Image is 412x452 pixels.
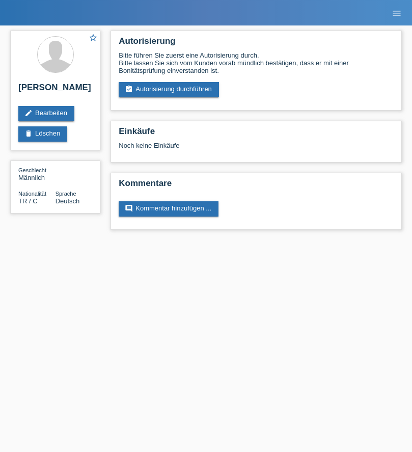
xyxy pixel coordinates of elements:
span: Deutsch [56,197,80,205]
a: commentKommentar hinzufügen ... [119,201,218,217]
i: assignment_turned_in [125,85,133,93]
h2: Autorisierung [119,36,394,51]
a: menu [387,10,407,16]
i: menu [392,8,402,18]
a: assignment_turned_inAutorisierung durchführen [119,82,219,97]
h2: [PERSON_NAME] [18,83,92,98]
div: Noch keine Einkäufe [119,142,394,157]
span: Türkei / C / 17.04.1990 [18,197,38,205]
i: delete [24,129,33,138]
i: comment [125,204,133,212]
span: Nationalität [18,191,46,197]
span: Sprache [56,191,76,197]
h2: Kommentare [119,178,394,194]
h2: Einkäufe [119,126,394,142]
a: editBearbeiten [18,106,74,121]
div: Männlich [18,166,56,181]
i: star_border [89,33,98,42]
a: deleteLöschen [18,126,67,142]
span: Geschlecht [18,167,46,173]
div: Bitte führen Sie zuerst eine Autorisierung durch. Bitte lassen Sie sich vom Kunden vorab mündlich... [119,51,394,74]
i: edit [24,109,33,117]
a: star_border [89,33,98,44]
